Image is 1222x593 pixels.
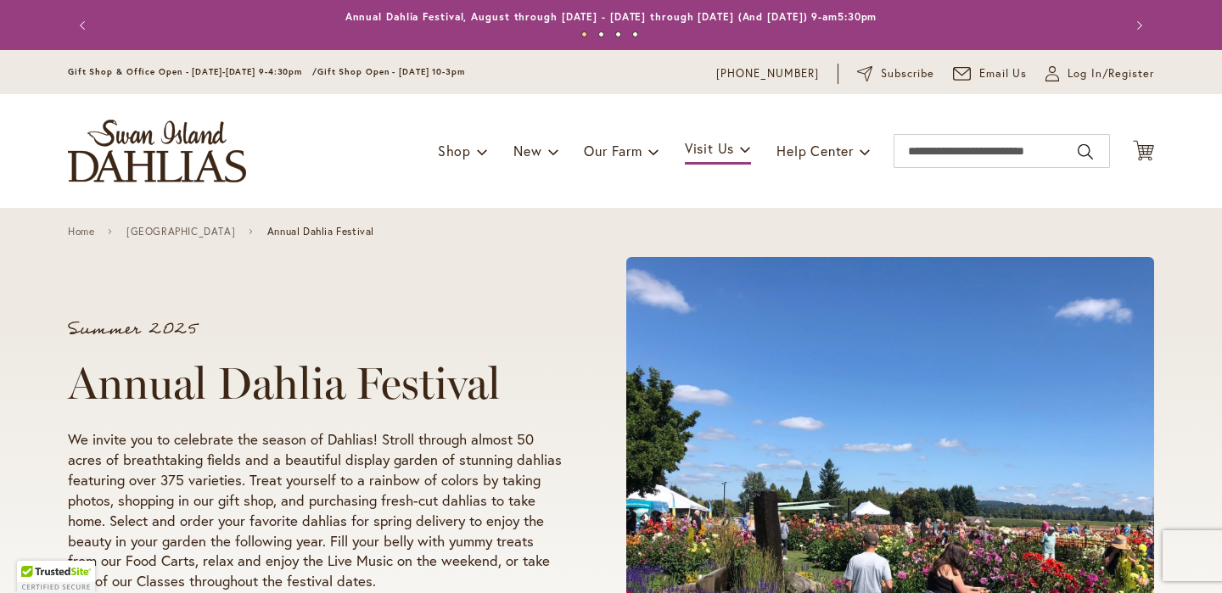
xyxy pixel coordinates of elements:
[513,142,541,159] span: New
[632,31,638,37] button: 4 of 4
[126,226,235,238] a: [GEOGRAPHIC_DATA]
[68,226,94,238] a: Home
[1120,8,1154,42] button: Next
[881,65,934,82] span: Subscribe
[68,120,246,182] a: store logo
[584,142,642,159] span: Our Farm
[317,66,465,77] span: Gift Shop Open - [DATE] 10-3pm
[68,429,562,592] p: We invite you to celebrate the season of Dahlias! Stroll through almost 50 acres of breathtaking ...
[685,139,734,157] span: Visit Us
[979,65,1028,82] span: Email Us
[17,561,95,593] div: TrustedSite Certified
[68,321,562,338] p: Summer 2025
[857,65,934,82] a: Subscribe
[1045,65,1154,82] a: Log In/Register
[776,142,854,159] span: Help Center
[345,10,877,23] a: Annual Dahlia Festival, August through [DATE] - [DATE] through [DATE] (And [DATE]) 9-am5:30pm
[598,31,604,37] button: 2 of 4
[438,142,471,159] span: Shop
[1068,65,1154,82] span: Log In/Register
[267,226,374,238] span: Annual Dahlia Festival
[68,358,562,409] h1: Annual Dahlia Festival
[68,8,102,42] button: Previous
[953,65,1028,82] a: Email Us
[615,31,621,37] button: 3 of 4
[581,31,587,37] button: 1 of 4
[68,66,317,77] span: Gift Shop & Office Open - [DATE]-[DATE] 9-4:30pm /
[716,65,819,82] a: [PHONE_NUMBER]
